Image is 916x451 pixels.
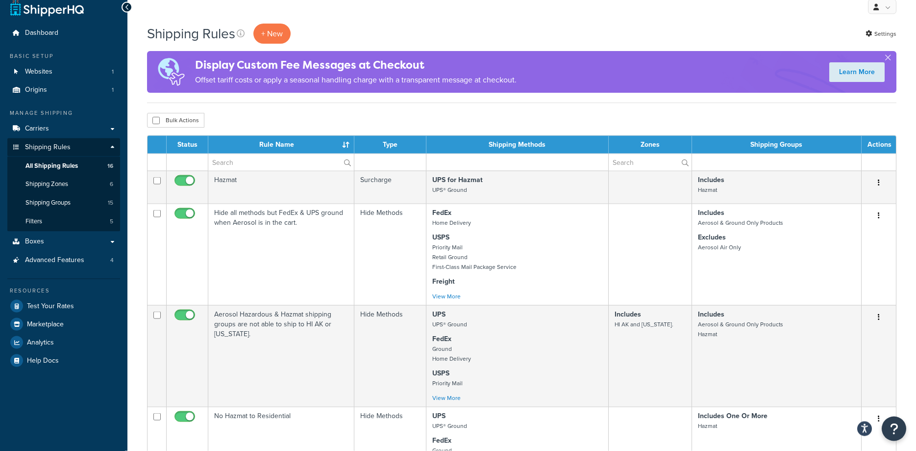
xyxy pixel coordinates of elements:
div: Manage Shipping [7,109,120,117]
img: duties-banner-06bc72dcb5fe05cb3f9472aba00be2ae8eb53ab6f0d8bb03d382ba314ac3c341.png [147,52,195,93]
a: Marketplace [7,316,120,333]
a: Boxes [7,233,120,251]
span: Origins [25,86,47,94]
input: Search [208,154,354,171]
li: All Shipping Rules [7,157,120,175]
small: Aerosol & Ground Only Products Hazmat [698,320,783,339]
a: Origins 1 [7,81,120,99]
span: 16 [107,162,113,170]
a: Shipping Groups 15 [7,194,120,212]
p: + New [253,24,291,44]
small: Ground Home Delivery [432,345,471,363]
td: Hide Methods [354,305,426,407]
span: 6 [110,180,113,188]
span: Websites [25,68,52,76]
strong: FedEx [432,208,451,218]
th: Shipping Groups [692,136,862,154]
h1: Shipping Rules [147,25,235,44]
strong: Includes [698,208,724,218]
small: UPS® Ground [432,422,467,430]
button: Bulk Actions [147,113,204,128]
span: Carriers [25,125,49,133]
a: Websites 1 [7,63,120,81]
p: Offset tariff costs or apply a seasonal handling charge with a transparent message at checkout. [195,74,517,87]
small: Hazmat [698,422,717,430]
td: Surcharge [354,171,426,204]
strong: UPS for Hazmat [432,175,483,185]
span: Help Docs [27,357,59,365]
a: Help Docs [7,352,120,370]
li: Analytics [7,334,120,351]
small: Aerosol & Ground Only Products [698,218,783,227]
h4: Display Custom Fee Messages at Checkout [195,57,517,74]
a: Filters 5 [7,212,120,231]
strong: Includes [615,309,641,319]
td: Aerosol Hazardous & Hazmat shipping groups are not able to ship to HI AK or [US_STATE]. [208,305,354,407]
a: Settings [866,27,896,41]
a: Test Your Rates [7,297,120,315]
div: Basic Setup [7,52,120,60]
li: Shipping Groups [7,194,120,212]
th: Shipping Methods [426,136,609,154]
strong: FedEx [432,435,451,446]
span: 1 [112,86,114,94]
strong: UPS [432,411,446,421]
span: 4 [110,256,114,265]
span: Shipping Groups [25,199,71,207]
strong: USPS [432,232,449,242]
a: Shipping Zones 6 [7,175,120,193]
a: Dashboard [7,24,120,42]
small: Hazmat [698,186,717,194]
td: Hide Methods [354,204,426,305]
strong: Freight [432,276,455,287]
li: Advanced Features [7,251,120,269]
small: HI AK and [US_STATE]. [615,320,673,329]
small: Priority Mail Retail Ground First-Class Mail Package Service [432,243,517,271]
span: Marketplace [27,320,64,329]
span: 1 [112,68,114,76]
td: Hide all methods but FedEx & UPS ground when Aerosol is in the cart. [208,204,354,305]
span: Shipping Zones [25,180,68,188]
small: UPS® Ground [432,186,467,194]
li: Shipping Zones [7,175,120,193]
th: Rule Name : activate to sort column ascending [208,136,354,154]
span: 5 [110,217,113,226]
span: Analytics [27,339,54,347]
button: Open Resource Center [882,417,906,441]
small: Aerosol Air Only [698,243,741,252]
strong: Includes [698,309,724,319]
strong: FedEx [432,334,451,344]
strong: UPS [432,309,446,319]
a: View More [432,394,461,402]
li: Filters [7,212,120,231]
li: Shipping Rules [7,138,120,232]
small: Home Delivery [432,218,471,227]
a: Carriers [7,120,120,138]
strong: Includes [698,175,724,185]
strong: Excludes [698,232,726,242]
th: Zones [609,136,692,154]
strong: USPS [432,368,449,378]
span: 15 [108,199,113,207]
span: Boxes [25,238,44,246]
a: Shipping Rules [7,138,120,157]
strong: Includes One Or More [698,411,767,421]
span: Test Your Rates [27,302,74,311]
span: Filters [25,217,42,226]
a: All Shipping Rules 16 [7,157,120,175]
th: Actions [862,136,896,154]
td: Hazmat [208,171,354,204]
input: Search [609,154,692,171]
span: Advanced Features [25,256,84,265]
a: Learn More [829,63,885,82]
div: Resources [7,287,120,295]
th: Status [167,136,208,154]
a: Advanced Features 4 [7,251,120,269]
th: Type [354,136,426,154]
small: Priority Mail [432,379,463,388]
li: Websites [7,63,120,81]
